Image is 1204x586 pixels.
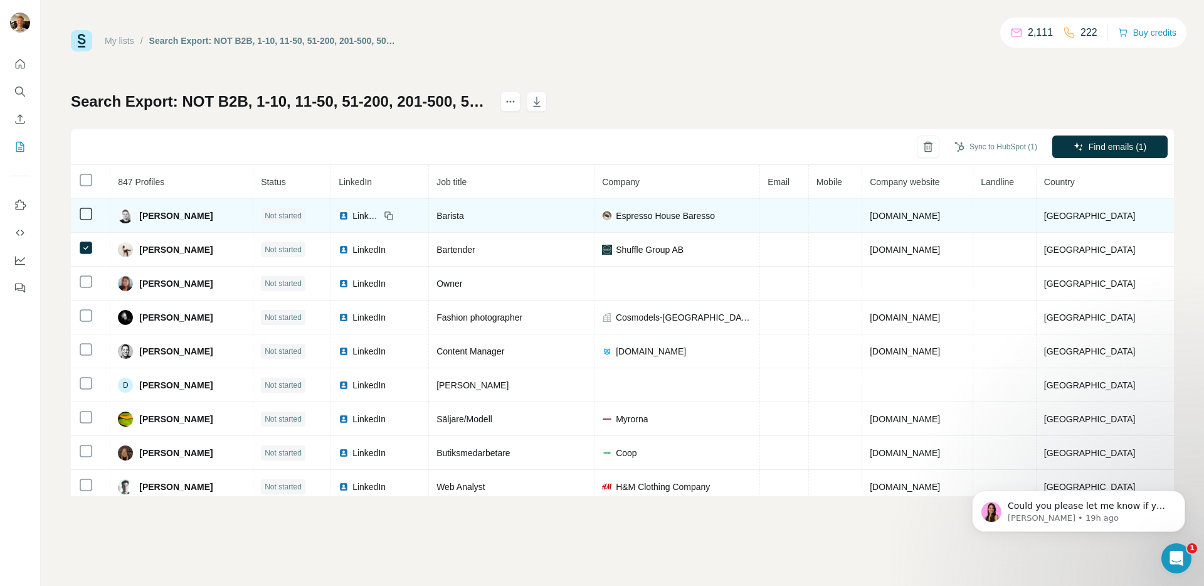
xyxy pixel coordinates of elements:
img: Avatar [118,344,133,359]
span: [GEOGRAPHIC_DATA] [1044,211,1136,221]
img: company-logo [602,211,612,221]
span: Owner [436,279,462,289]
button: Use Surfe on LinkedIn [10,194,30,216]
img: LinkedIn logo [339,482,349,492]
span: [PERSON_NAME] [139,481,213,493]
img: Surfe Logo [71,30,92,51]
span: Butiksmedarbetare [436,448,510,458]
span: [DOMAIN_NAME] [870,414,940,424]
span: Not started [265,210,302,221]
img: Avatar [118,445,133,461]
span: Espresso House Baresso [616,210,715,222]
button: Feedback [10,277,30,299]
span: LinkedIn [352,379,386,392]
span: [PERSON_NAME] [139,210,213,222]
img: Avatar [118,310,133,325]
span: Content Manager [436,346,504,356]
button: Find emails (1) [1052,136,1168,158]
div: Search Export: NOT B2B, 1-10, 11-50, 51-200, 201-500, 501-1000, 1001-5000, [GEOGRAPHIC_DATA], Mar... [149,35,398,47]
span: [GEOGRAPHIC_DATA] [1044,245,1136,255]
span: Cosmodels-[GEOGRAPHIC_DATA] [616,311,752,324]
span: LinkedIn [352,481,386,493]
span: 1 [1187,543,1197,553]
button: Quick start [10,53,30,75]
span: [PERSON_NAME] [139,277,213,290]
span: LinkedIn [352,243,386,256]
li: / [140,35,143,47]
span: [GEOGRAPHIC_DATA] [1044,380,1136,390]
span: Not started [265,244,302,255]
span: H&M Clothing Company [616,481,710,493]
p: 2,111 [1028,25,1053,40]
div: D [118,378,133,393]
img: Avatar [10,13,30,33]
img: company-logo [602,414,612,424]
img: Avatar [118,242,133,257]
span: LinkedIn [352,210,380,222]
iframe: Intercom live chat [1161,543,1191,573]
button: Use Surfe API [10,221,30,244]
span: Not started [265,481,302,493]
span: [DOMAIN_NAME] [870,312,940,322]
span: Web Analyst [436,482,485,492]
span: [DOMAIN_NAME] [870,346,940,356]
img: Avatar [118,276,133,291]
span: Säljare/Modell [436,414,492,424]
span: Not started [265,447,302,459]
button: Search [10,80,30,103]
span: [PERSON_NAME] [139,311,213,324]
span: [DOMAIN_NAME] [870,245,940,255]
span: [GEOGRAPHIC_DATA] [1044,279,1136,289]
button: actions [500,92,520,112]
span: [GEOGRAPHIC_DATA] [1044,312,1136,322]
span: LinkedIn [352,311,386,324]
span: Country [1044,177,1075,187]
img: LinkedIn logo [339,448,349,458]
span: [PERSON_NAME] [139,379,213,392]
span: Fashion photographer [436,312,522,322]
span: Shuffle Group AB [616,243,684,256]
img: LinkedIn logo [339,279,349,289]
span: [GEOGRAPHIC_DATA] [1044,448,1136,458]
span: Not started [265,380,302,391]
span: [PERSON_NAME] [436,380,509,390]
span: Company website [870,177,939,187]
span: 847 Profiles [118,177,164,187]
span: [GEOGRAPHIC_DATA] [1044,346,1136,356]
button: Enrich CSV [10,108,30,131]
button: Sync to HubSpot (1) [946,137,1046,156]
span: LinkedIn [352,277,386,290]
img: LinkedIn logo [339,380,349,390]
img: LinkedIn logo [339,312,349,322]
span: LinkedIn [352,447,386,459]
img: company-logo [602,482,612,492]
span: Job title [436,177,467,187]
span: [DOMAIN_NAME] [870,482,940,492]
span: Landline [981,177,1014,187]
span: Myrorna [616,413,648,425]
a: My lists [105,36,134,46]
h1: Search Export: NOT B2B, 1-10, 11-50, 51-200, 201-500, 501-1000, 1001-5000, [GEOGRAPHIC_DATA], Mar... [71,92,489,112]
img: Avatar [118,208,133,223]
img: Avatar [118,479,133,494]
span: [GEOGRAPHIC_DATA] [1044,414,1136,424]
span: LinkedIn [352,413,386,425]
p: 222 [1080,25,1097,40]
span: Email [768,177,789,187]
span: Find emails (1) [1089,141,1147,153]
span: [PERSON_NAME] [139,243,213,256]
span: Coop [616,447,636,459]
span: Not started [265,413,302,425]
img: company-logo [602,346,612,356]
span: [DOMAIN_NAME] [616,345,686,358]
span: [DOMAIN_NAME] [870,211,940,221]
img: LinkedIn logo [339,346,349,356]
span: [PERSON_NAME] [139,447,213,459]
span: Mobile [816,177,842,187]
button: My lists [10,136,30,158]
span: LinkedIn [352,345,386,358]
span: [PERSON_NAME] [139,413,213,425]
